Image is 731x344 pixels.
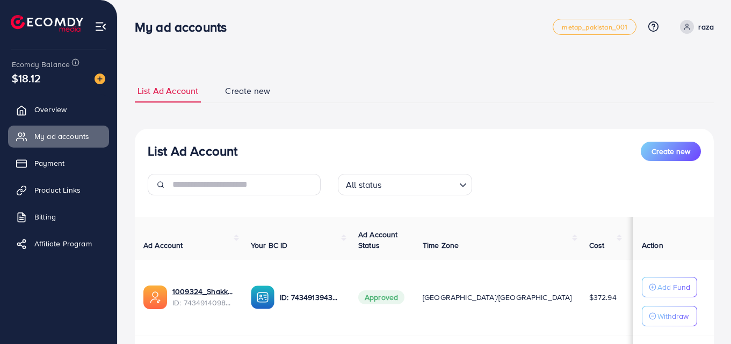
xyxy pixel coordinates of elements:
a: 1009324_Shakka_1731075849517 [172,286,234,297]
span: Ad Account [143,240,183,251]
a: raza [676,20,714,34]
a: My ad accounts [8,126,109,147]
a: Affiliate Program [8,233,109,254]
button: Create new [641,142,701,161]
span: Ad Account Status [358,229,398,251]
span: metap_pakistan_001 [562,24,627,31]
button: Add Fund [642,277,697,297]
span: List Ad Account [137,85,198,97]
div: Search for option [338,174,472,195]
span: Action [642,240,663,251]
span: Affiliate Program [34,238,92,249]
a: Product Links [8,179,109,201]
span: Overview [34,104,67,115]
span: Time Zone [423,240,459,251]
button: Withdraw [642,306,697,326]
h3: My ad accounts [135,19,235,35]
img: ic-ads-acc.e4c84228.svg [143,286,167,309]
img: ic-ba-acc.ded83a64.svg [251,286,274,309]
input: Search for option [385,175,455,193]
span: ID: 7434914098950799361 [172,297,234,308]
img: image [95,74,105,84]
span: Cost [589,240,605,251]
span: Ecomdy Balance [12,59,70,70]
span: $18.12 [12,70,41,86]
a: metap_pakistan_001 [553,19,636,35]
img: logo [11,15,83,32]
span: Your BC ID [251,240,288,251]
h3: List Ad Account [148,143,237,159]
a: Billing [8,206,109,228]
p: ID: 7434913943245914129 [280,291,341,304]
p: raza [698,20,714,33]
span: Approved [358,290,404,304]
span: Billing [34,211,56,222]
span: All status [344,177,384,193]
p: Withdraw [657,310,689,323]
span: Product Links [34,185,81,195]
span: Create new [225,85,270,97]
span: My ad accounts [34,131,89,142]
span: [GEOGRAPHIC_DATA]/[GEOGRAPHIC_DATA] [423,292,572,303]
img: menu [95,20,107,33]
span: Create new [652,146,690,157]
span: Payment [34,158,64,169]
a: Payment [8,152,109,174]
div: <span class='underline'>1009324_Shakka_1731075849517</span></br>7434914098950799361 [172,286,234,308]
span: $372.94 [589,292,617,303]
a: Overview [8,99,109,120]
p: Add Fund [657,281,690,294]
